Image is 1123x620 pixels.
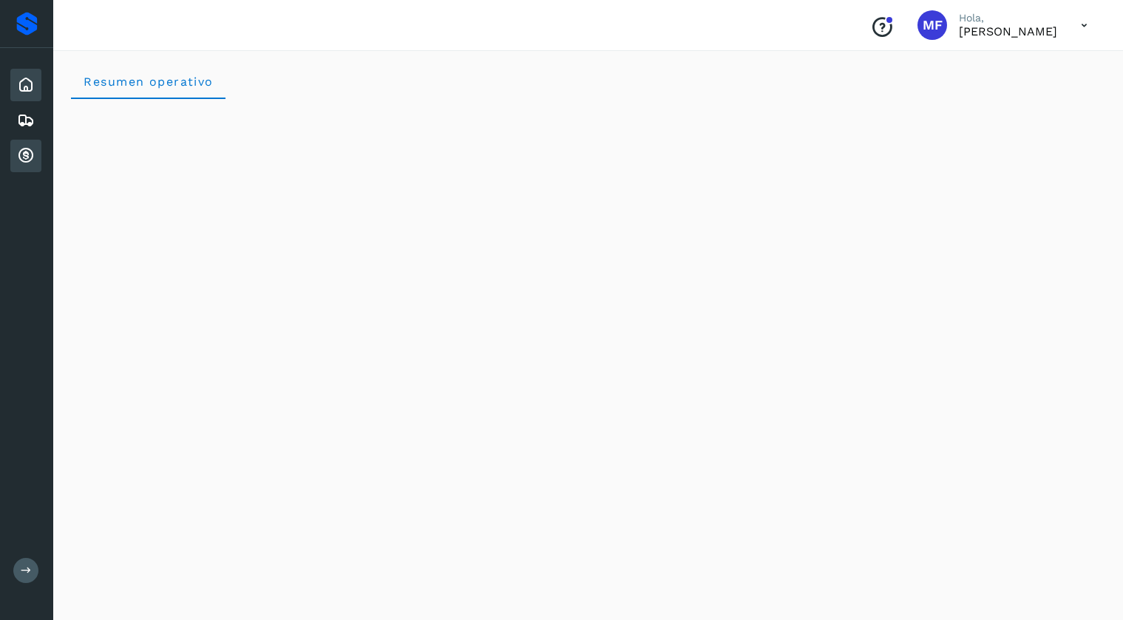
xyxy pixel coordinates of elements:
span: Resumen operativo [83,75,214,89]
div: Cuentas por cobrar [10,140,41,172]
div: Embarques [10,104,41,137]
p: Hola, [959,12,1057,24]
p: MONICA FONTES CHAVEZ [959,24,1057,38]
div: Inicio [10,69,41,101]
